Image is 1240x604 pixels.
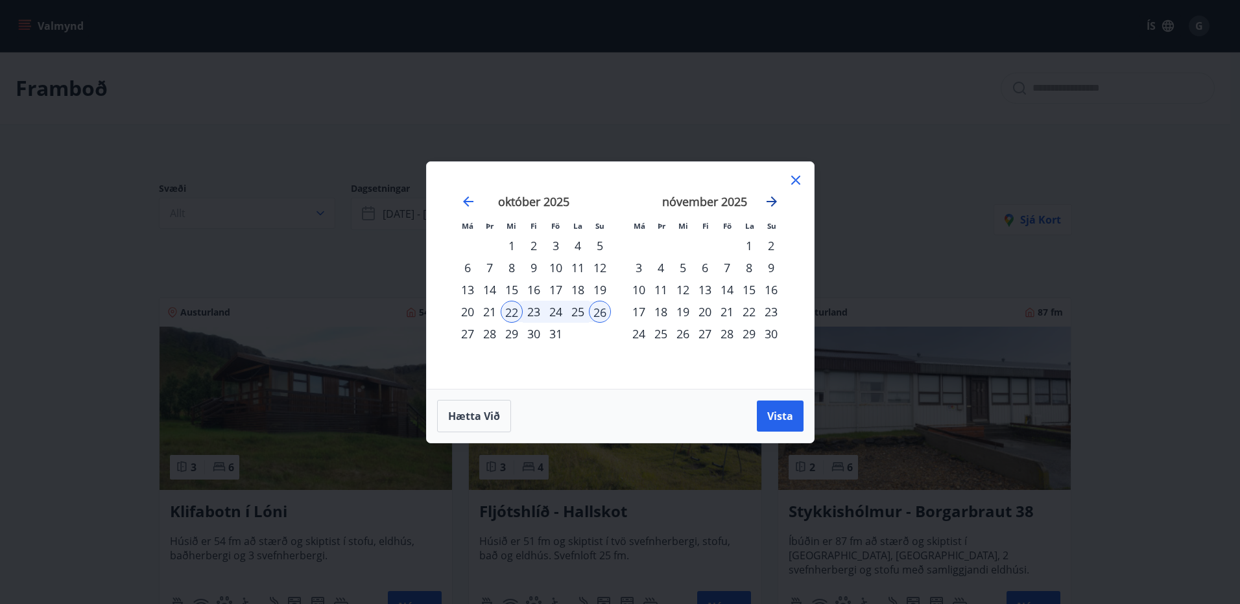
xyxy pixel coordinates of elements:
[723,221,732,231] small: Fö
[462,221,473,231] small: Má
[545,279,567,301] div: 17
[567,301,589,323] td: Selected. laugardagur, 25. október 2025
[457,323,479,345] div: 27
[573,221,582,231] small: La
[760,279,782,301] div: 16
[672,257,694,279] td: Choose miðvikudagur, 5. nóvember 2025 as your check-in date. It’s available.
[501,323,523,345] td: Choose miðvikudagur, 29. október 2025 as your check-in date. It’s available.
[760,257,782,279] td: Choose sunnudagur, 9. nóvember 2025 as your check-in date. It’s available.
[738,301,760,323] td: Choose laugardagur, 22. nóvember 2025 as your check-in date. It’s available.
[628,257,650,279] div: 3
[479,301,501,323] td: Choose þriðjudagur, 21. október 2025 as your check-in date. It’s available.
[501,323,523,345] div: 29
[757,401,804,432] button: Vista
[767,409,793,423] span: Vista
[460,194,476,209] div: Move backward to switch to the previous month.
[501,301,523,323] div: 22
[634,221,645,231] small: Má
[716,279,738,301] div: 14
[658,221,665,231] small: Þr
[479,301,501,323] div: 21
[523,279,545,301] td: Choose fimmtudagur, 16. október 2025 as your check-in date. It’s available.
[501,257,523,279] td: Choose miðvikudagur, 8. október 2025 as your check-in date. It’s available.
[738,301,760,323] div: 22
[650,257,672,279] div: 4
[523,257,545,279] div: 9
[738,257,760,279] div: 8
[523,235,545,257] div: 2
[650,257,672,279] td: Choose þriðjudagur, 4. nóvember 2025 as your check-in date. It’s available.
[567,257,589,279] td: Choose laugardagur, 11. október 2025 as your check-in date. It’s available.
[694,257,716,279] td: Choose fimmtudagur, 6. nóvember 2025 as your check-in date. It’s available.
[448,409,500,423] span: Hætta við
[589,279,611,301] div: 19
[672,279,694,301] div: 12
[672,301,694,323] td: Choose miðvikudagur, 19. nóvember 2025 as your check-in date. It’s available.
[457,323,479,345] td: Choose mánudagur, 27. október 2025 as your check-in date. It’s available.
[457,279,479,301] div: 13
[589,235,611,257] td: Choose sunnudagur, 5. október 2025 as your check-in date. It’s available.
[437,400,511,432] button: Hætta við
[523,279,545,301] div: 16
[567,235,589,257] td: Choose laugardagur, 4. október 2025 as your check-in date. It’s available.
[545,301,567,323] div: 24
[628,323,650,345] td: Choose mánudagur, 24. nóvember 2025 as your check-in date. It’s available.
[694,301,716,323] div: 20
[507,221,516,231] small: Mi
[457,279,479,301] td: Choose mánudagur, 13. október 2025 as your check-in date. It’s available.
[545,257,567,279] div: 10
[628,323,650,345] div: 24
[589,257,611,279] td: Choose sunnudagur, 12. október 2025 as your check-in date. It’s available.
[545,257,567,279] td: Choose föstudagur, 10. október 2025 as your check-in date. It’s available.
[479,323,501,345] div: 28
[738,279,760,301] div: 15
[716,301,738,323] div: 21
[545,235,567,257] div: 3
[767,221,776,231] small: Su
[716,323,738,345] td: Choose föstudagur, 28. nóvember 2025 as your check-in date. It’s available.
[457,257,479,279] td: Choose mánudagur, 6. október 2025 as your check-in date. It’s available.
[716,301,738,323] td: Choose föstudagur, 21. nóvember 2025 as your check-in date. It’s available.
[760,235,782,257] td: Choose sunnudagur, 2. nóvember 2025 as your check-in date. It’s available.
[650,279,672,301] td: Choose þriðjudagur, 11. nóvember 2025 as your check-in date. It’s available.
[650,301,672,323] td: Choose þriðjudagur, 18. nóvember 2025 as your check-in date. It’s available.
[672,323,694,345] td: Choose miðvikudagur, 26. nóvember 2025 as your check-in date. It’s available.
[716,257,738,279] div: 7
[545,323,567,345] td: Choose föstudagur, 31. október 2025 as your check-in date. It’s available.
[628,301,650,323] td: Choose mánudagur, 17. nóvember 2025 as your check-in date. It’s available.
[479,323,501,345] td: Choose þriðjudagur, 28. október 2025 as your check-in date. It’s available.
[694,279,716,301] td: Choose fimmtudagur, 13. nóvember 2025 as your check-in date. It’s available.
[628,301,650,323] div: 17
[501,235,523,257] div: 1
[545,323,567,345] div: 31
[567,279,589,301] td: Choose laugardagur, 18. október 2025 as your check-in date. It’s available.
[650,301,672,323] div: 18
[760,301,782,323] td: Choose sunnudagur, 23. nóvember 2025 as your check-in date. It’s available.
[457,257,479,279] div: 6
[694,301,716,323] td: Choose fimmtudagur, 20. nóvember 2025 as your check-in date. It’s available.
[760,279,782,301] td: Choose sunnudagur, 16. nóvember 2025 as your check-in date. It’s available.
[589,235,611,257] div: 5
[694,323,716,345] td: Choose fimmtudagur, 27. nóvember 2025 as your check-in date. It’s available.
[589,257,611,279] div: 12
[486,221,494,231] small: Þr
[457,301,479,323] td: Choose mánudagur, 20. október 2025 as your check-in date. It’s available.
[567,279,589,301] div: 18
[628,257,650,279] td: Choose mánudagur, 3. nóvember 2025 as your check-in date. It’s available.
[501,257,523,279] div: 8
[501,301,523,323] td: Selected as start date. miðvikudagur, 22. október 2025
[716,279,738,301] td: Choose föstudagur, 14. nóvember 2025 as your check-in date. It’s available.
[501,279,523,301] div: 15
[567,257,589,279] div: 11
[498,194,569,209] strong: október 2025
[523,257,545,279] td: Choose fimmtudagur, 9. október 2025 as your check-in date. It’s available.
[523,323,545,345] td: Choose fimmtudagur, 30. október 2025 as your check-in date. It’s available.
[702,221,709,231] small: Fi
[567,301,589,323] div: 25
[479,257,501,279] td: Choose þriðjudagur, 7. október 2025 as your check-in date. It’s available.
[523,301,545,323] td: Selected. fimmtudagur, 23. október 2025
[551,221,560,231] small: Fö
[650,279,672,301] div: 11
[716,323,738,345] div: 28
[501,235,523,257] td: Choose miðvikudagur, 1. október 2025 as your check-in date. It’s available.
